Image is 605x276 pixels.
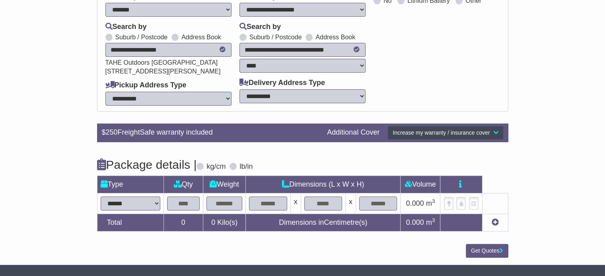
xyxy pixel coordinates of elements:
[97,214,163,231] td: Total
[466,244,508,258] button: Get Quotes
[246,176,401,193] td: Dimensions (L x W x H)
[239,162,253,171] label: lb/in
[97,158,197,171] h4: Package details |
[163,176,203,193] td: Qty
[426,199,435,207] span: m
[181,33,221,41] label: Address Book
[106,128,118,136] span: 250
[492,218,499,226] a: Add new item
[105,23,147,31] label: Search by
[115,33,168,41] label: Suburb / Postcode
[211,218,215,226] span: 0
[239,23,281,31] label: Search by
[105,81,187,90] label: Pickup Address Type
[206,162,226,171] label: kg/cm
[203,214,246,231] td: Kilo(s)
[432,198,435,204] sup: 3
[426,218,435,226] span: m
[246,214,401,231] td: Dimensions in Centimetre(s)
[323,128,383,137] div: Additional Cover
[97,176,163,193] td: Type
[393,129,490,136] span: Increase my warranty / insurance cover
[290,193,301,214] td: x
[203,176,246,193] td: Weight
[406,218,424,226] span: 0.000
[239,79,325,87] label: Delivery Address Type
[98,128,323,137] div: $ FreightSafe warranty included
[163,214,203,231] td: 0
[406,199,424,207] span: 0.000
[249,33,302,41] label: Suburb / Postcode
[105,68,221,75] span: [STREET_ADDRESS][PERSON_NAME]
[387,126,503,140] button: Increase my warranty / insurance cover
[315,33,355,41] label: Address Book
[105,59,218,66] span: TAHE Outdoors [GEOGRAPHIC_DATA]
[401,176,440,193] td: Volume
[346,193,356,214] td: x
[432,217,435,223] sup: 3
